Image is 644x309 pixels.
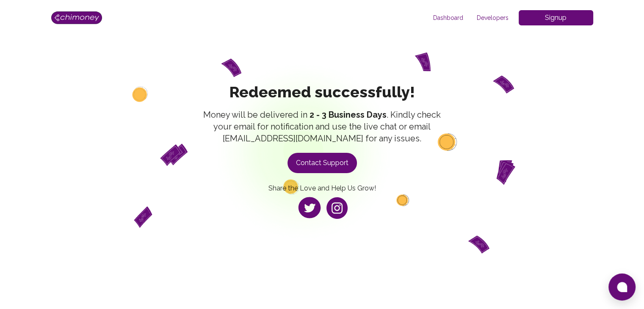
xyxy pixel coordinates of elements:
span: Dashboard [426,14,470,22]
button: Contact Support [287,153,357,173]
span: Developers [470,14,515,22]
span: Money will be delivered in . Kindly check your email for notification and use the live chat or em... [200,109,444,144]
button: Open chat window [608,273,636,301]
span: Redeemed successfully! [200,83,444,100]
img: Logo [51,11,102,24]
img: twitter [297,196,322,220]
div: Share the Love and Help Us Grow! [268,173,376,222]
img: instagram [326,197,348,219]
button: Signup [519,10,593,25]
strong: 2 - 3 Business Days [310,110,387,120]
